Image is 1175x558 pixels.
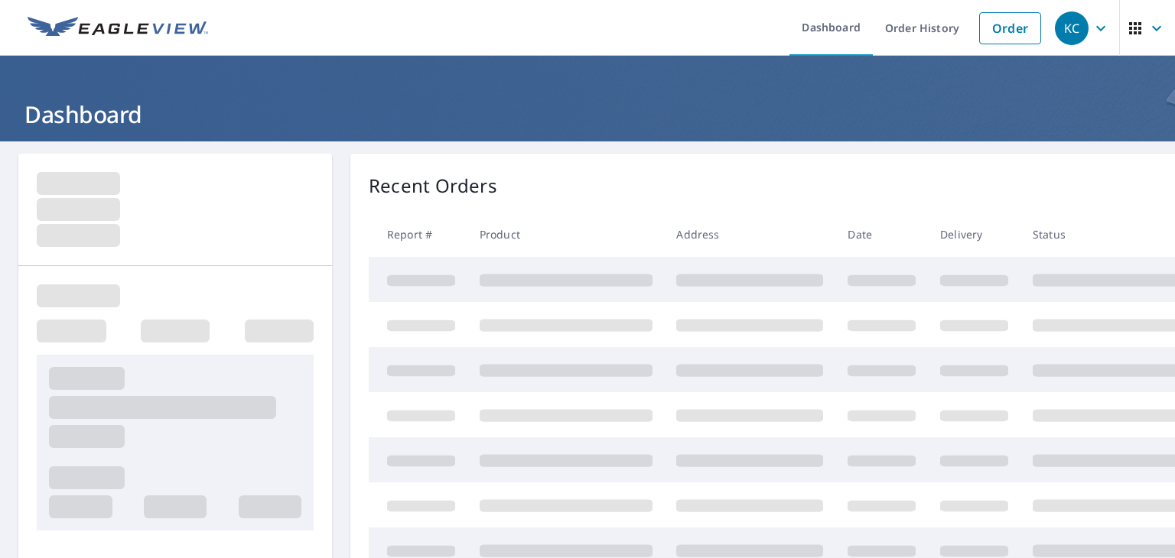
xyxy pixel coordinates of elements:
th: Report # [369,212,467,257]
div: KC [1055,11,1089,45]
th: Delivery [928,212,1020,257]
a: Order [979,12,1041,44]
th: Address [664,212,835,257]
p: Recent Orders [369,172,497,200]
th: Date [835,212,928,257]
h1: Dashboard [18,99,1157,130]
img: EV Logo [28,17,208,40]
th: Product [467,212,665,257]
